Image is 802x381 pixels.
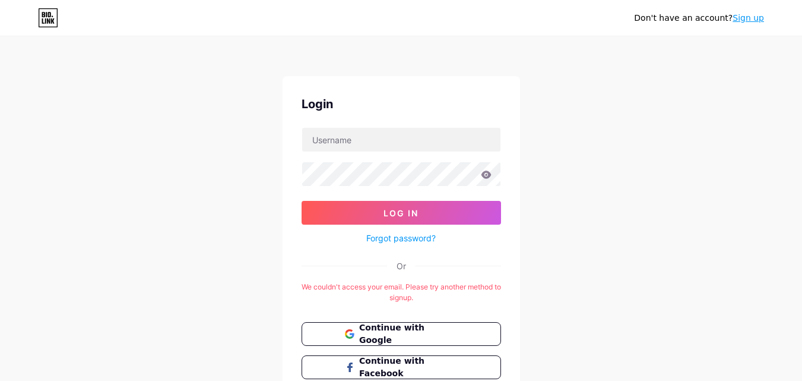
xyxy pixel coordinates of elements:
div: Or [397,260,406,272]
div: Login [302,95,501,113]
span: Continue with Google [359,322,457,347]
div: Don't have an account? [634,12,764,24]
a: Sign up [733,13,764,23]
input: Username [302,128,500,152]
button: Log In [302,201,501,225]
span: Continue with Facebook [359,355,457,380]
button: Continue with Google [302,322,501,346]
a: Forgot password? [366,232,436,244]
div: We couldn't access your email. Please try another method to signup. [302,282,501,303]
button: Continue with Facebook [302,355,501,379]
span: Log In [383,208,419,218]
